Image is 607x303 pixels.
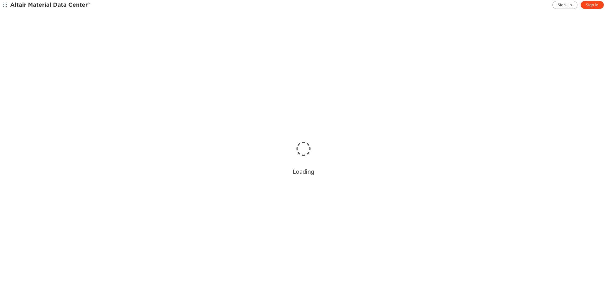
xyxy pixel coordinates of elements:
[552,1,577,9] a: Sign Up
[558,3,572,8] span: Sign Up
[586,3,598,8] span: Sign In
[293,168,314,175] div: Loading
[581,1,604,9] a: Sign In
[10,2,91,8] img: Altair Material Data Center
